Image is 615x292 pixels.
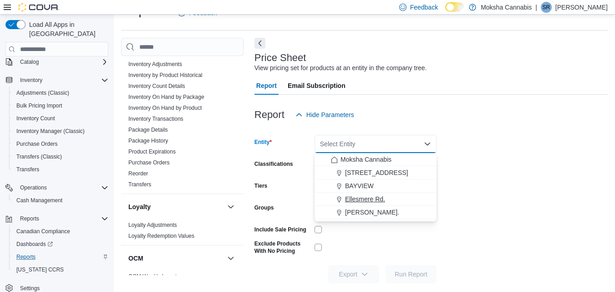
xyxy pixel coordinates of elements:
[16,166,39,173] span: Transfers
[2,181,112,194] button: Operations
[16,253,36,261] span: Reports
[13,87,108,98] span: Adjustments (Classic)
[555,2,608,13] p: [PERSON_NAME]
[254,182,267,190] label: Tiers
[13,100,108,111] span: Bulk Pricing Import
[16,115,55,122] span: Inventory Count
[345,181,374,190] span: BAYVIEW
[128,254,143,263] h3: OCM
[13,138,108,149] span: Purchase Orders
[13,138,61,149] a: Purchase Orders
[121,271,244,286] div: OCM
[345,168,408,177] span: [STREET_ADDRESS]
[16,56,42,67] button: Catalog
[16,89,69,97] span: Adjustments (Classic)
[9,163,112,176] button: Transfers
[9,150,112,163] button: Transfers (Classic)
[13,151,108,162] span: Transfers (Classic)
[128,137,168,144] span: Package History
[13,151,66,162] a: Transfers (Classic)
[16,153,62,160] span: Transfers (Classic)
[254,109,285,120] h3: Report
[128,221,177,229] span: Loyalty Adjustments
[128,138,168,144] a: Package History
[345,195,385,204] span: Ellesmere Rd.
[20,184,47,191] span: Operations
[128,149,176,155] a: Product Expirations
[543,2,550,13] span: SR
[25,20,108,38] span: Load All Apps in [GEOGRAPHIC_DATA]
[128,181,151,188] a: Transfers
[128,202,224,211] button: Loyalty
[128,72,203,78] a: Inventory by Product Historical
[18,3,59,12] img: Cova
[9,138,112,150] button: Purchase Orders
[9,251,112,263] button: Reports
[288,77,346,95] span: Email Subscription
[16,213,108,224] span: Reports
[128,232,194,240] span: Loyalty Redemption Values
[2,56,112,68] button: Catalog
[128,170,148,177] a: Reorder
[410,3,438,12] span: Feedback
[16,241,53,248] span: Dashboards
[315,206,437,219] button: [PERSON_NAME].
[254,160,293,168] label: Classifications
[16,182,51,193] button: Operations
[128,115,183,123] span: Inventory Transactions
[9,99,112,112] button: Bulk Pricing Import
[128,93,204,101] span: Inventory On Hand by Package
[256,77,277,95] span: Report
[9,194,112,207] button: Cash Management
[20,58,39,66] span: Catalog
[16,75,108,86] span: Inventory
[128,104,202,112] span: Inventory On Hand by Product
[13,195,108,206] span: Cash Management
[128,233,194,239] a: Loyalty Redemption Values
[13,195,66,206] a: Cash Management
[535,2,537,13] p: |
[345,208,399,217] span: [PERSON_NAME].
[128,159,170,166] a: Purchase Orders
[20,77,42,84] span: Inventory
[128,254,224,263] button: OCM
[541,2,552,13] div: Saurav Rao
[16,197,62,204] span: Cash Management
[128,116,183,122] a: Inventory Transactions
[13,100,66,111] a: Bulk Pricing Import
[13,87,73,98] a: Adjustments (Classic)
[13,239,108,250] span: Dashboards
[9,238,112,251] a: Dashboards
[16,182,108,193] span: Operations
[334,265,374,283] span: Export
[16,128,85,135] span: Inventory Manager (Classic)
[315,153,437,166] button: Moksha Cannabis
[16,266,64,273] span: [US_STATE] CCRS
[128,126,168,133] span: Package Details
[128,82,185,90] span: Inventory Count Details
[341,155,391,164] span: Moksha Cannabis
[13,126,88,137] a: Inventory Manager (Classic)
[13,113,108,124] span: Inventory Count
[9,87,112,99] button: Adjustments (Classic)
[128,202,151,211] h3: Loyalty
[121,220,244,245] div: Loyalty
[2,74,112,87] button: Inventory
[128,94,204,100] a: Inventory On Hand by Package
[16,102,62,109] span: Bulk Pricing Import
[13,251,39,262] a: Reports
[386,265,437,283] button: Run Report
[121,59,244,194] div: Inventory
[13,226,74,237] a: Canadian Compliance
[481,2,532,13] p: Moksha Cannabis
[315,193,437,206] button: Ellesmere Rd.
[20,285,40,292] span: Settings
[13,113,59,124] a: Inventory Count
[16,228,70,235] span: Canadian Compliance
[424,140,431,148] button: Close list of options
[16,213,43,224] button: Reports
